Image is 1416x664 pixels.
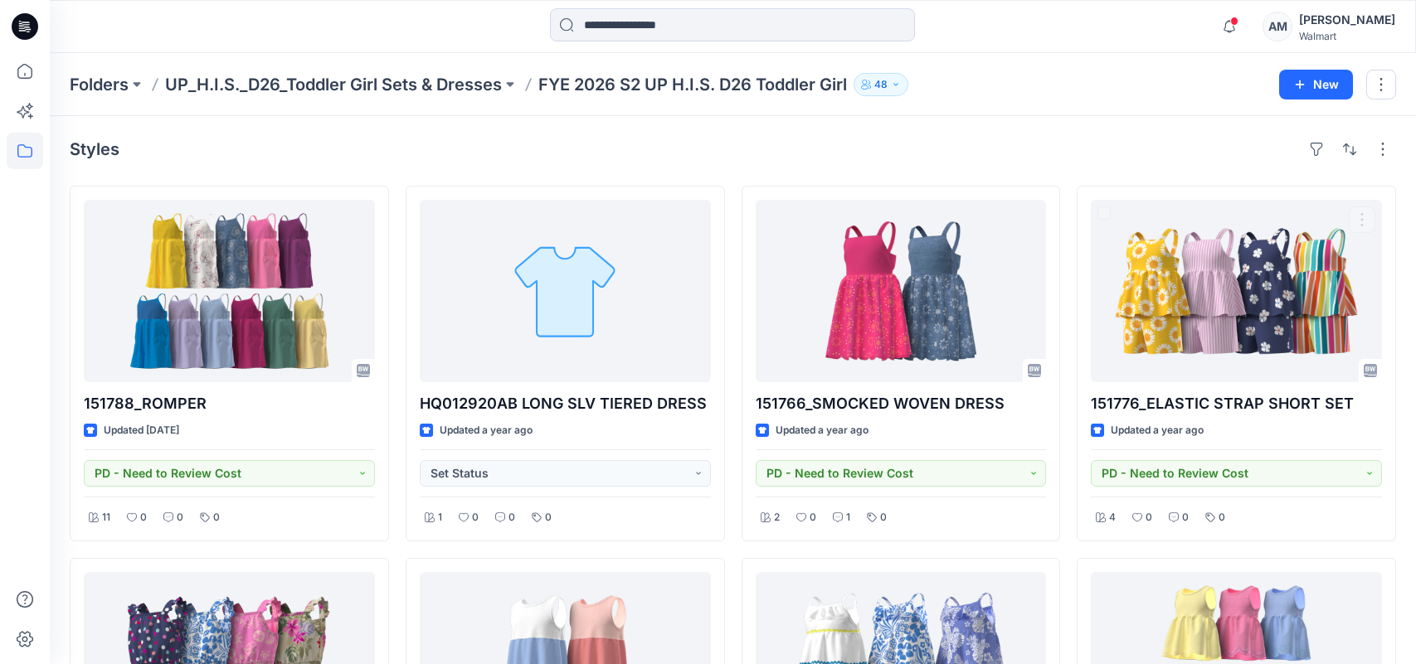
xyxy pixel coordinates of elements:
[846,509,850,526] p: 1
[102,509,110,526] p: 11
[1263,12,1292,41] div: AM
[104,422,179,439] p: Updated [DATE]
[1279,70,1353,99] button: New
[84,392,375,415] p: 151788_ROMPER
[874,75,888,94] p: 48
[140,509,147,526] p: 0
[774,509,780,526] p: 2
[177,509,183,526] p: 0
[1111,422,1204,439] p: Updated a year ago
[1219,509,1225,526] p: 0
[1146,509,1152,526] p: 0
[70,139,119,159] h4: Styles
[420,200,711,382] a: HQ012920AB LONG SLV TIERED DRESS
[545,509,552,526] p: 0
[810,509,816,526] p: 0
[420,392,711,415] p: HQ012920AB LONG SLV TIERED DRESS
[440,422,533,439] p: Updated a year ago
[438,509,442,526] p: 1
[756,392,1047,415] p: 151766_SMOCKED WOVEN DRESS
[84,200,375,382] a: 151788_ROMPER
[756,200,1047,382] a: 151766_SMOCKED WOVEN DRESS
[1182,509,1189,526] p: 0
[854,73,908,96] button: 48
[1299,10,1395,30] div: [PERSON_NAME]
[70,73,129,96] a: Folders
[472,509,479,526] p: 0
[538,73,847,96] p: FYE 2026 S2 UP H.I.S. D26 Toddler Girl
[880,509,887,526] p: 0
[508,509,515,526] p: 0
[1109,509,1116,526] p: 4
[1091,200,1382,382] a: 151776_ELASTIC STRAP SHORT SET
[1091,392,1382,415] p: 151776_ELASTIC STRAP SHORT SET
[213,509,220,526] p: 0
[165,73,502,96] a: UP_H.I.S._D26_Toddler Girl Sets & Dresses
[776,422,869,439] p: Updated a year ago
[1299,30,1395,42] div: Walmart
